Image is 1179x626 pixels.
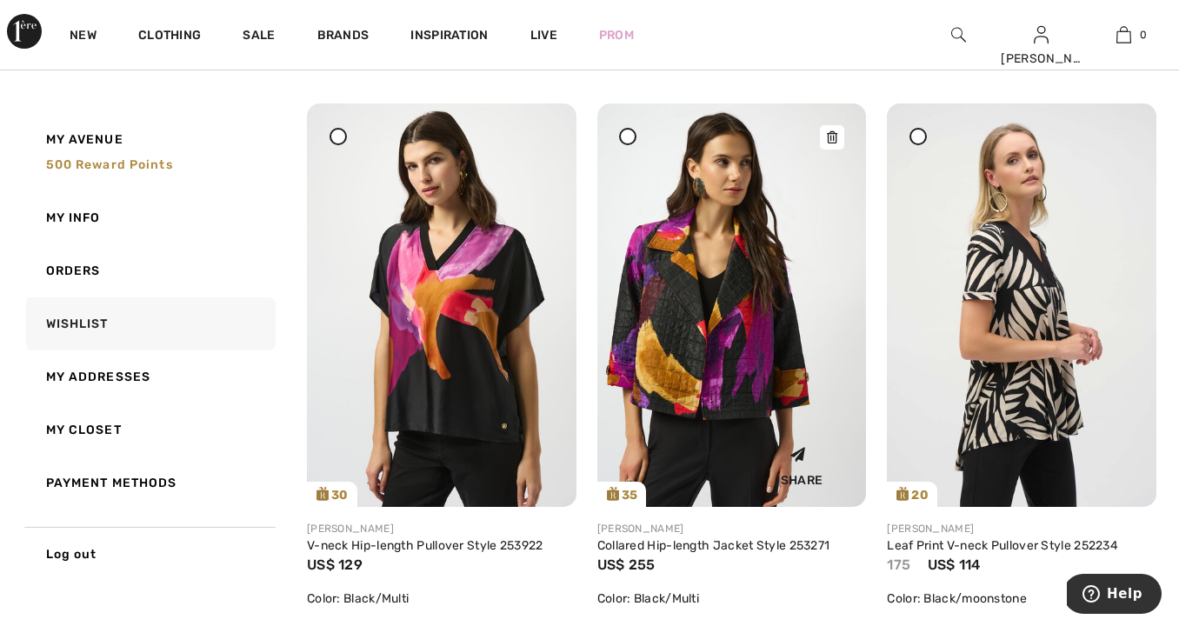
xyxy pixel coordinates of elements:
[46,157,173,172] span: 500 Reward points
[597,538,830,553] a: Collared Hip-length Jacket Style 253271
[530,26,557,44] a: Live
[1034,26,1049,43] a: Sign In
[887,521,1156,536] div: [PERSON_NAME]
[887,103,1156,507] a: 20
[750,432,854,494] div: Share
[307,103,576,507] img: joseph-ribkoff-tops-black-multi_253922_2_466a_search.jpg
[23,527,276,581] a: Log out
[597,521,867,536] div: [PERSON_NAME]
[243,28,275,46] a: Sale
[23,191,276,244] a: My Info
[887,103,1156,507] img: joseph-ribkoff-tops-black-moonstone_252234_2_7736_search.jpg
[597,589,867,608] div: Color: Black/Multi
[307,103,576,507] a: 30
[23,456,276,509] a: Payment Methods
[1001,50,1082,68] div: [PERSON_NAME]
[307,538,543,553] a: V-neck Hip-length Pullover Style 253922
[410,28,488,46] span: Inspiration
[23,403,276,456] a: My Closet
[887,589,1156,608] div: Color: Black/moonstone
[597,556,656,573] span: US$ 255
[7,14,42,49] img: 1ère Avenue
[1083,24,1164,45] a: 0
[597,103,867,507] a: 35
[597,103,867,507] img: joseph-ribkoff-jackets-blazers-black-multi_253271_2_4876_search.jpg
[23,244,276,297] a: Orders
[1140,27,1147,43] span: 0
[887,538,1118,553] a: Leaf Print V-neck Pullover Style 252234
[1116,24,1131,45] img: My Bag
[307,556,363,573] span: US$ 129
[138,28,201,46] a: Clothing
[887,556,910,573] span: 175
[23,350,276,403] a: My Addresses
[70,28,97,46] a: New
[317,28,370,46] a: Brands
[307,589,576,608] div: Color: Black/Multi
[1034,24,1049,45] img: My Info
[599,26,634,44] a: Prom
[1067,574,1162,617] iframe: Opens a widget where you can find more information
[951,24,966,45] img: search the website
[307,521,576,536] div: [PERSON_NAME]
[46,130,123,149] span: My Avenue
[928,556,981,573] span: US$ 114
[23,297,276,350] a: Wishlist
